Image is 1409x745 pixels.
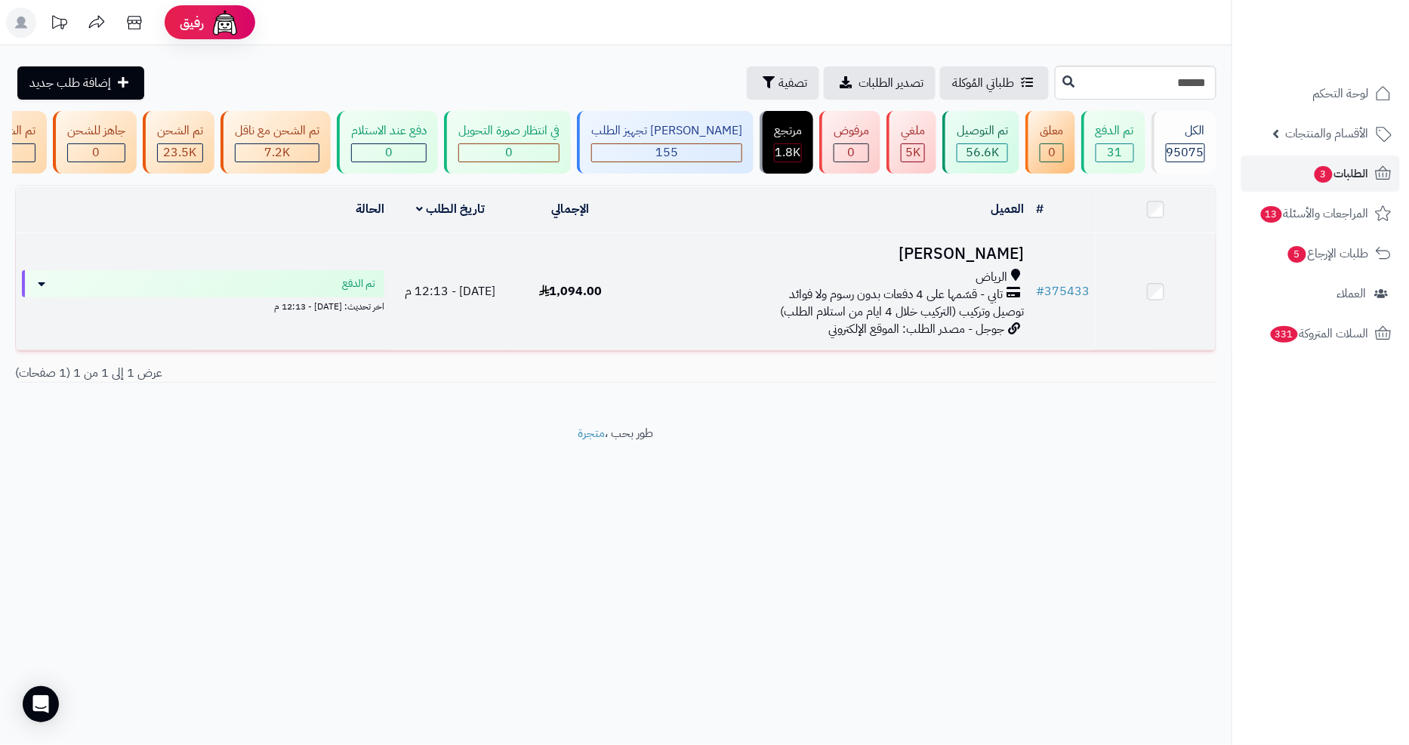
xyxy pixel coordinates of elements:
[356,200,384,218] a: الحالة
[22,297,384,313] div: اخر تحديث: [DATE] - 12:13 م
[1096,122,1134,140] div: تم الدفع
[236,144,319,162] div: 7223
[164,143,197,162] span: 23.5K
[416,200,485,218] a: تاريخ الطلب
[789,286,1003,303] span: تابي - قسّمها على 4 دفعات بدون رسوم ولا فوائد
[1286,123,1369,144] span: الأقسام والمنتجات
[67,122,125,140] div: جاهز للشحن
[140,111,217,174] a: تم الشحن 23.5K
[385,143,393,162] span: 0
[210,8,240,38] img: ai-face.png
[902,144,924,162] div: 4975
[966,143,999,162] span: 56.6K
[405,282,496,300] span: [DATE] - 12:13 م
[757,111,816,174] a: مرتجع 1.8K
[180,14,204,32] span: رفيق
[1078,111,1148,174] a: تم الدفع 31
[1048,143,1056,162] span: 0
[157,122,203,140] div: تم الشحن
[828,320,1004,338] span: جوجل - مصدر الطلب: الموقع الإلكتروني
[1241,75,1400,112] a: لوحة التحكم
[591,122,742,140] div: [PERSON_NAME] تجهيز الطلب
[848,143,856,162] span: 0
[93,143,100,162] span: 0
[1259,203,1369,224] span: المراجعات والأسئلة
[824,66,936,100] a: تصدير الطلبات
[952,74,1014,92] span: طلباتي المُوكلة
[1166,122,1205,140] div: الكل
[552,200,590,218] a: الإجمالي
[775,143,801,162] span: 1.8K
[441,111,574,174] a: في انتظار صورة التحويل 0
[1036,282,1044,300] span: #
[352,144,426,162] div: 0
[834,122,869,140] div: مرفوض
[1241,236,1400,272] a: طلبات الإرجاع5
[1241,195,1400,232] a: المراجعات والأسئلة13
[957,122,1008,140] div: تم التوصيل
[505,143,513,162] span: 0
[816,111,883,174] a: مرفوض 0
[859,74,923,92] span: تصدير الطلبات
[1241,155,1400,192] a: الطلبات3
[1269,323,1369,344] span: السلات المتروكة
[637,245,1024,263] h3: [PERSON_NAME]
[747,66,819,100] button: تصفية
[158,144,202,162] div: 23527
[1167,143,1204,162] span: 95075
[351,122,427,140] div: دفع عند الاستلام
[780,303,1024,321] span: توصيل وتركيب (التركيب خلال 4 ايام من استلام الطلب)
[1261,206,1283,223] span: 13
[939,111,1022,174] a: تم التوصيل 56.6K
[976,269,1007,286] span: الرياض
[1022,111,1078,174] a: معلق 0
[592,144,741,162] div: 155
[4,365,616,382] div: عرض 1 إلى 1 من 1 (1 صفحات)
[778,74,807,92] span: تصفية
[901,122,925,140] div: ملغي
[775,144,801,162] div: 1812
[17,66,144,100] a: إضافة طلب جديد
[834,144,868,162] div: 0
[1108,143,1123,162] span: 31
[50,111,140,174] a: جاهز للشحن 0
[217,111,334,174] a: تم الشحن مع ناقل 7.2K
[991,200,1024,218] a: العميل
[1287,243,1369,264] span: طلبات الإرجاع
[342,276,375,291] span: تم الدفع
[23,686,59,722] div: Open Intercom Messenger
[957,144,1007,162] div: 56636
[458,122,560,140] div: في انتظار صورة التحويل
[1040,122,1064,140] div: معلق
[334,111,441,174] a: دفع عند الاستلام 0
[459,144,559,162] div: 0
[264,143,290,162] span: 7.2K
[235,122,319,140] div: تم الشحن مع ناقل
[774,122,802,140] div: مرتجع
[1315,166,1333,183] span: 3
[883,111,939,174] a: ملغي 5K
[905,143,920,162] span: 5K
[1271,326,1299,343] span: 331
[1306,35,1395,67] img: logo-2.png
[1241,276,1400,312] a: العملاء
[1036,200,1044,218] a: #
[1241,316,1400,352] a: السلات المتروكة331
[1041,144,1063,162] div: 0
[29,74,111,92] span: إضافة طلب جديد
[1148,111,1219,174] a: الكل95075
[1096,144,1133,162] div: 31
[940,66,1049,100] a: طلباتي المُوكلة
[1313,163,1369,184] span: الطلبات
[574,111,757,174] a: [PERSON_NAME] تجهيز الطلب 155
[539,282,603,300] span: 1,094.00
[578,424,606,442] a: متجرة
[655,143,678,162] span: 155
[40,8,78,42] a: تحديثات المنصة
[68,144,125,162] div: 0
[1036,282,1090,300] a: #375433
[1313,83,1369,104] span: لوحة التحكم
[1337,283,1367,304] span: العملاء
[1288,246,1306,263] span: 5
